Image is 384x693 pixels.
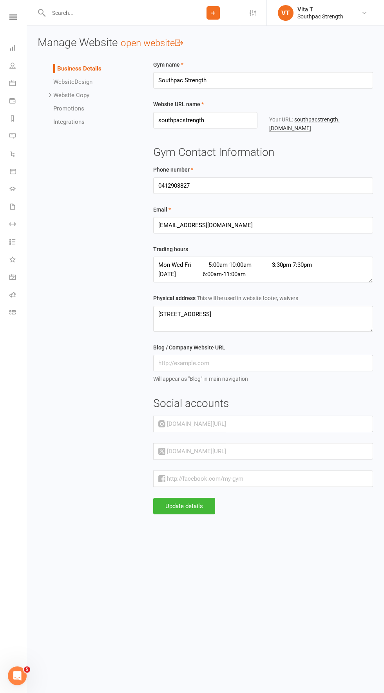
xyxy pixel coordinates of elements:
h3: Social accounts [153,398,373,410]
div: VT [278,5,293,21]
a: What's New [9,252,27,269]
h3: Manage Website [38,37,373,49]
a: General attendance kiosk mode [9,269,27,287]
a: People [9,58,27,75]
a: open website [121,38,183,49]
label: Website URL name [153,100,204,109]
a: Reports [9,110,27,128]
button: Update details [153,498,215,514]
a: Dashboard [9,40,27,58]
div: Will appear as "Blog" in main navigation [153,375,373,383]
a: Product Sales [9,163,27,181]
iframe: Intercom live chat [8,666,27,685]
input: http://example.com [153,355,373,371]
a: Calendar [9,75,27,93]
span: 5 [24,666,30,673]
div: Southpac Strength [297,13,343,20]
label: Trading hours [153,245,188,253]
div: [DOMAIN_NAME][URL] [158,419,226,429]
label: Gym name [153,60,183,69]
a: Integrations [53,118,85,125]
input: Search... [46,7,187,18]
a: WebsiteDesign [53,78,92,85]
div: Your URL: [269,115,373,133]
a: Roll call kiosk mode [9,287,27,304]
div: [DOMAIN_NAME][URL] [158,447,226,456]
textarea: [STREET_ADDRESS] [153,306,373,332]
label: Physical address [153,294,298,302]
a: Payments [9,93,27,110]
div: Vita T [297,6,343,13]
a: southpacstrength.[DOMAIN_NAME] [269,116,340,132]
span: Website [53,78,74,85]
textarea: Mon-Wed-Fri 5:00am-10:00am 3:30pm-7:30pm [DATE] 6:00am-11:00am [153,257,373,282]
label: Phone number [153,165,193,174]
label: Email [153,205,171,214]
span: This will be used in website footer, waivers [197,295,298,301]
h3: Gym Contact Information [153,147,373,159]
a: Website Copy [53,92,89,99]
input: http://facebook.com/my-gym [167,470,373,487]
a: Promotions [53,105,84,112]
a: Class kiosk mode [9,304,27,322]
a: Business Details [57,65,101,72]
label: Blog / Company Website URL [153,343,225,352]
